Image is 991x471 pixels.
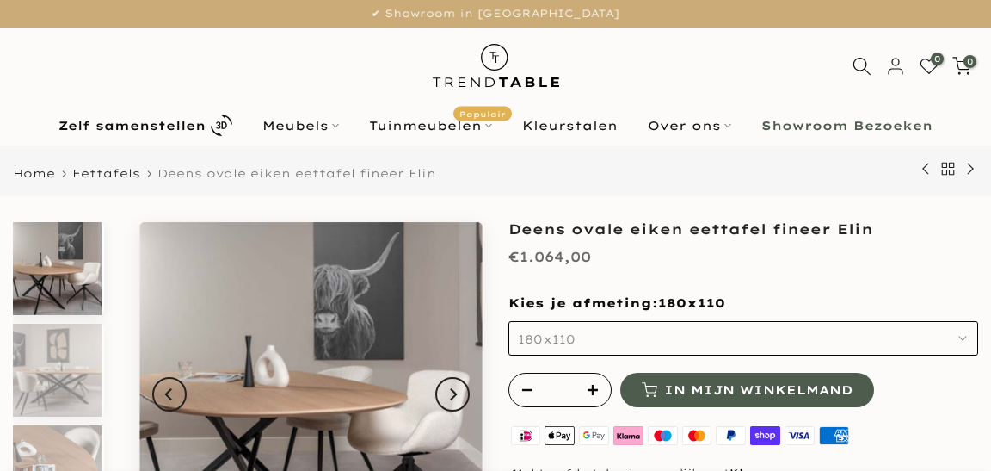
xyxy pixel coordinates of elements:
[761,120,933,132] b: Showroom Bezoeken
[13,168,55,179] a: Home
[508,115,633,136] a: Kleurstalen
[157,166,436,180] span: Deens ovale eiken eettafel fineer Elin
[152,377,187,412] button: Previous
[421,28,571,104] img: trend-table
[72,168,140,179] a: Eettafels
[58,120,206,132] b: Zelf samenstellen
[664,384,853,396] span: In mijn winkelmand
[543,425,577,448] img: apple pay
[508,222,978,236] h1: Deens ovale eiken eettafel fineer Elin
[747,115,948,136] a: Showroom Bezoeken
[508,245,591,270] div: €1.064,00
[714,425,748,448] img: paypal
[518,332,576,347] span: 180x110
[920,57,939,76] a: 0
[633,115,747,136] a: Over ons
[22,4,969,23] p: ✔ Showroom in [GEOGRAPHIC_DATA]
[354,115,508,136] a: TuinmeubelenPopulair
[931,53,944,65] span: 0
[816,425,851,448] img: american express
[611,425,645,448] img: klarna
[963,55,976,68] span: 0
[435,377,470,412] button: Next
[952,57,971,76] a: 0
[508,321,978,356] button: 180x110
[248,115,354,136] a: Meubels
[2,383,88,469] iframe: toggle-frame
[508,425,543,448] img: ideal
[783,425,817,448] img: visa
[44,110,248,140] a: Zelf samenstellen
[658,295,725,313] span: 180x110
[645,425,680,448] img: maestro
[508,295,725,311] span: Kies je afmeting:
[453,106,512,121] span: Populair
[577,425,612,448] img: google pay
[620,373,874,407] button: In mijn winkelmand
[680,425,714,448] img: master
[748,425,783,448] img: shopify pay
